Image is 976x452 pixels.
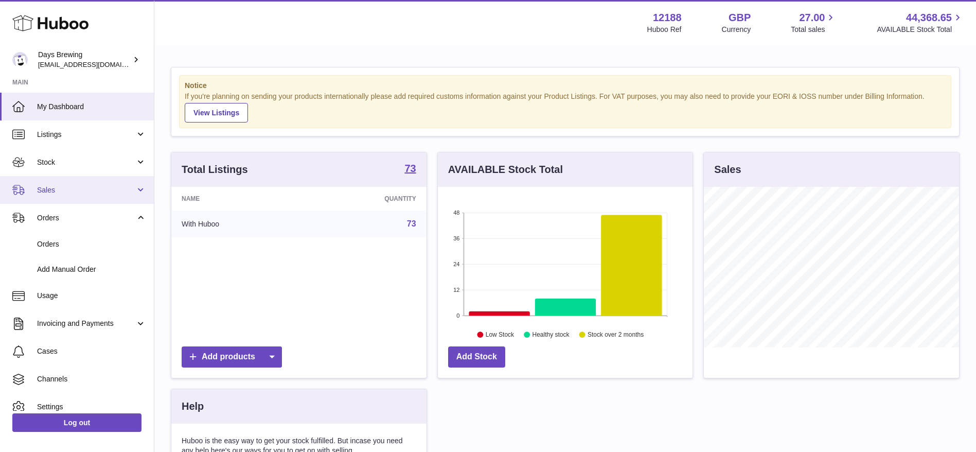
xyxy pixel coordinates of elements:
[37,185,135,195] span: Sales
[714,163,741,177] h3: Sales
[729,11,751,25] strong: GBP
[877,25,964,34] span: AVAILABLE Stock Total
[12,413,141,432] a: Log out
[404,163,416,173] strong: 73
[37,130,135,140] span: Listings
[185,81,946,91] strong: Notice
[486,331,514,338] text: Low Stock
[453,235,459,241] text: 36
[532,331,570,338] text: Healthy stock
[407,219,416,228] a: 73
[37,213,135,223] span: Orders
[37,265,146,274] span: Add Manual Order
[182,346,282,368] a: Add products
[453,261,459,267] text: 24
[38,60,151,68] span: [EMAIL_ADDRESS][DOMAIN_NAME]
[37,319,135,328] span: Invoicing and Payments
[37,374,146,384] span: Channels
[306,187,426,211] th: Quantity
[906,11,952,25] span: 44,368.65
[37,158,135,167] span: Stock
[791,11,837,34] a: 27.00 Total sales
[182,163,248,177] h3: Total Listings
[37,346,146,356] span: Cases
[791,25,837,34] span: Total sales
[37,291,146,301] span: Usage
[453,287,459,293] text: 12
[185,103,248,123] a: View Listings
[185,92,946,123] div: If you're planning on sending your products internationally please add required customs informati...
[448,346,505,368] a: Add Stock
[799,11,825,25] span: 27.00
[453,210,459,216] text: 48
[38,50,131,69] div: Days Brewing
[456,312,459,319] text: 0
[404,163,416,176] a: 73
[722,25,751,34] div: Currency
[877,11,964,34] a: 44,368.65 AVAILABLE Stock Total
[171,211,306,237] td: With Huboo
[448,163,563,177] h3: AVAILABLE Stock Total
[588,331,644,338] text: Stock over 2 months
[171,187,306,211] th: Name
[653,11,682,25] strong: 12188
[37,402,146,412] span: Settings
[182,399,204,413] h3: Help
[37,239,146,249] span: Orders
[647,25,682,34] div: Huboo Ref
[12,52,28,67] img: internalAdmin-12188@internal.huboo.com
[37,102,146,112] span: My Dashboard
